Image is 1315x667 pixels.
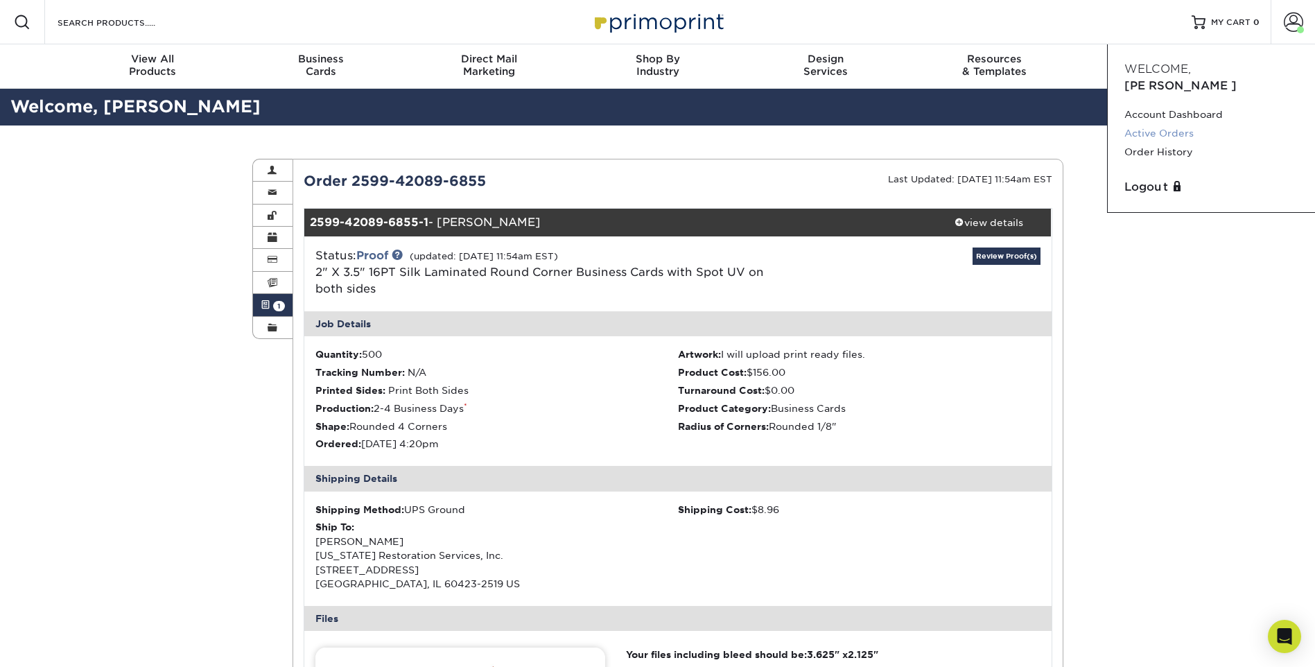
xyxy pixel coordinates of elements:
span: N/A [408,367,426,378]
a: 1 [253,294,293,316]
strong: Shape: [315,421,349,432]
input: SEARCH PRODUCTS..... [56,14,191,31]
div: view details [927,216,1052,229]
li: Rounded 1/8" [678,419,1040,433]
a: Contact& Support [1079,44,1247,89]
a: Review Proof(s) [973,248,1040,265]
li: 500 [315,347,678,361]
div: Services [742,53,910,78]
a: Direct MailMarketing [405,44,573,89]
strong: 2599-42089-6855-1 [310,216,428,229]
a: BusinessCards [236,44,405,89]
span: 0 [1253,17,1260,27]
div: Open Intercom Messenger [1268,620,1301,653]
img: Primoprint [589,7,727,37]
a: view details [927,209,1052,236]
div: Job Details [304,311,1052,336]
a: Active Orders [1124,124,1298,143]
div: Shipping Details [304,466,1052,491]
li: $0.00 [678,383,1040,397]
span: Business [236,53,405,65]
li: Rounded 4 Corners [315,419,678,433]
span: 3.625 [807,649,835,660]
div: [PERSON_NAME] [US_STATE] Restoration Services, Inc. [STREET_ADDRESS] [GEOGRAPHIC_DATA], IL 60423-... [315,520,678,591]
a: Proof [356,249,388,262]
span: Design [742,53,910,65]
span: View All [69,53,237,65]
strong: Shipping Cost: [678,504,751,515]
strong: Production: [315,403,374,414]
span: Print Both Sides [388,385,469,396]
div: Products [69,53,237,78]
strong: Radius of Corners: [678,421,769,432]
a: Resources& Templates [910,44,1079,89]
span: Shop By [573,53,742,65]
li: 2-4 Business Days [315,401,678,415]
span: [PERSON_NAME] [1124,79,1237,92]
strong: Tracking Number: [315,367,405,378]
div: $8.96 [678,503,1040,517]
a: Shop ByIndustry [573,44,742,89]
div: Industry [573,53,742,78]
div: Status: [305,248,802,297]
small: (updated: [DATE] 11:54am EST) [410,251,558,261]
strong: Product Cost: [678,367,747,378]
span: Contact [1079,53,1247,65]
span: 2" X 3.5" 16PT Silk Laminated Round Corner Business Cards with Spot UV on both sides [315,266,764,295]
div: - [PERSON_NAME] [304,209,927,236]
strong: Ship To: [315,521,354,532]
strong: Printed Sides: [315,385,385,396]
span: Welcome, [1124,62,1191,76]
a: View AllProducts [69,44,237,89]
strong: Artwork: [678,349,721,360]
a: DesignServices [742,44,910,89]
strong: Your files including bleed should be: " x " [626,649,878,660]
small: Last Updated: [DATE] 11:54am EST [888,174,1052,184]
li: $156.00 [678,365,1040,379]
div: & Support [1079,53,1247,78]
div: Marketing [405,53,573,78]
strong: Quantity: [315,349,362,360]
span: 1 [273,301,285,311]
span: MY CART [1211,17,1251,28]
li: [DATE] 4:20pm [315,437,678,451]
li: I will upload print ready files. [678,347,1040,361]
a: Account Dashboard [1124,105,1298,124]
div: Cards [236,53,405,78]
a: Logout [1124,179,1298,196]
strong: Ordered: [315,438,361,449]
span: Direct Mail [405,53,573,65]
div: & Templates [910,53,1079,78]
strong: Turnaround Cost: [678,385,765,396]
strong: Product Category: [678,403,771,414]
a: Order History [1124,143,1298,162]
span: Resources [910,53,1079,65]
li: Business Cards [678,401,1040,415]
div: Order 2599-42089-6855 [293,171,678,191]
span: 2.125 [848,649,873,660]
div: Files [304,606,1052,631]
strong: Shipping Method: [315,504,404,515]
div: UPS Ground [315,503,678,517]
